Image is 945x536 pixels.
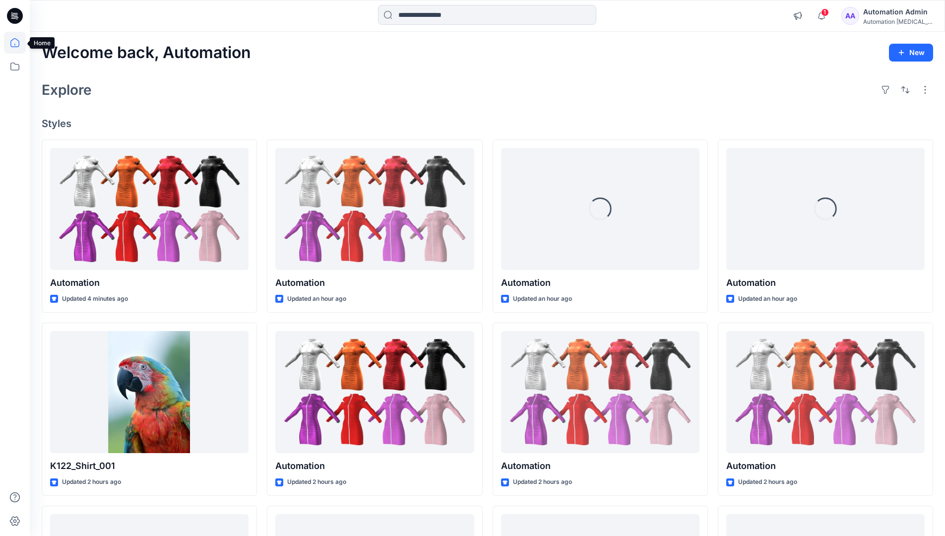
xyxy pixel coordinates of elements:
[821,8,829,16] span: 1
[287,477,346,487] p: Updated 2 hours ago
[42,82,92,98] h2: Explore
[62,294,128,304] p: Updated 4 minutes ago
[501,331,699,454] a: Automation
[889,44,933,62] button: New
[841,7,859,25] div: AA
[50,276,249,290] p: Automation
[726,331,925,454] a: Automation
[275,148,474,270] a: Automation
[287,294,346,304] p: Updated an hour ago
[501,276,699,290] p: Automation
[50,459,249,473] p: K122_Shirt_001
[275,459,474,473] p: Automation
[513,477,572,487] p: Updated 2 hours ago
[738,477,797,487] p: Updated 2 hours ago
[513,294,572,304] p: Updated an hour ago
[863,6,933,18] div: Automation Admin
[863,18,933,25] div: Automation [MEDICAL_DATA]...
[50,148,249,270] a: Automation
[42,44,251,62] h2: Welcome back, Automation
[726,276,925,290] p: Automation
[738,294,797,304] p: Updated an hour ago
[275,331,474,454] a: Automation
[50,331,249,454] a: K122_Shirt_001
[726,459,925,473] p: Automation
[42,118,933,130] h4: Styles
[62,477,121,487] p: Updated 2 hours ago
[275,276,474,290] p: Automation
[501,459,699,473] p: Automation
